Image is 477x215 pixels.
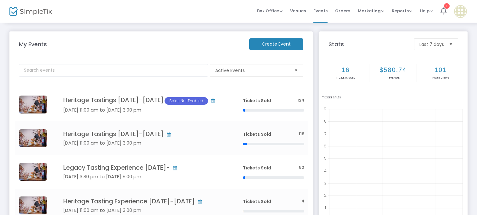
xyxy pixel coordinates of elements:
[243,131,271,137] span: Tickets Sold
[358,8,384,14] span: Marketing
[19,129,47,147] img: 638691069886125647ETEpic2.jpg
[292,64,300,76] button: Select
[444,3,450,9] div: 1
[418,66,464,74] h2: 101
[243,198,271,205] span: Tickets Sold
[63,164,224,171] h4: Legacy Tasting Experience [DATE]-
[392,8,412,14] span: Reports
[297,97,304,103] span: 124
[324,193,327,198] text: 2
[322,96,464,100] div: Ticket Sales
[299,131,304,137] span: 118
[335,3,350,19] span: Orders
[323,76,369,80] p: Tickets sold
[243,97,271,104] span: Tickets Sold
[324,168,327,173] text: 4
[215,67,289,74] span: Active Events
[446,39,455,50] button: Select
[63,174,224,179] h5: [DATE] 3:30 pm to [DATE] 5:00 pm
[63,140,224,146] h5: [DATE] 11:00 am to [DATE] 3:00 pm
[63,96,224,105] h4: Heritage Tastings [DATE]-[DATE]
[313,3,328,19] span: Events
[324,180,326,186] text: 3
[418,76,464,80] p: Page Views
[165,97,208,105] span: Sales Not Enabled
[63,198,224,205] h4: Heritage Tasting Experience [DATE]-[DATE]
[19,96,47,113] img: 638691060296685974ETEpic2.jpg
[324,156,327,161] text: 5
[323,66,369,74] h2: 16
[324,106,326,112] text: 9
[325,205,326,210] text: 1
[16,40,246,48] m-panel-title: My Events
[63,130,224,138] h4: Heritage Tastings [DATE]-[DATE]
[19,163,47,181] img: 638743922443688875638716058368333806ETEpic2.jpg
[325,40,411,48] m-panel-title: Stats
[370,66,416,74] h2: $580.74
[324,119,327,124] text: 8
[290,3,306,19] span: Venues
[19,64,208,77] input: Search events
[257,8,283,14] span: Box Office
[324,131,326,136] text: 7
[63,107,224,113] h5: [DATE] 11:00 am to [DATE] 3:00 pm
[19,196,47,214] img: 638691074190872367ETEpic2.jpg
[370,76,416,80] p: Revenue
[249,38,303,50] m-button: Create Event
[324,143,326,149] text: 6
[420,8,433,14] span: Help
[419,41,444,47] span: Last 7 days
[301,198,304,204] span: 4
[63,207,224,213] h5: [DATE] 11:00 am to [DATE] 3:00 pm
[299,165,304,171] span: 50
[243,165,271,171] span: Tickets Sold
